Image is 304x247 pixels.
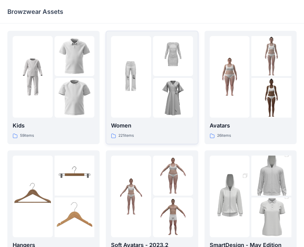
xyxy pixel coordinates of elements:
img: folder 2 [251,145,291,205]
img: folder 1 [13,176,53,217]
img: folder 1 [210,57,250,97]
a: folder 1folder 2folder 3Women221items [106,31,198,144]
p: Women [111,121,193,130]
img: folder 3 [251,187,291,247]
img: folder 2 [251,36,291,76]
img: folder 2 [55,156,95,196]
p: Browzwear Assets [7,7,63,16]
img: folder 3 [153,197,193,237]
img: folder 2 [153,156,193,196]
img: folder 2 [55,36,95,76]
img: folder 2 [153,36,193,76]
p: 26 items [217,132,231,139]
img: folder 3 [153,78,193,118]
img: folder 1 [210,166,250,226]
p: 59 items [20,132,34,139]
p: Avatars [210,121,291,130]
p: Kids [13,121,94,130]
a: folder 1folder 2folder 3Kids59items [7,31,100,144]
img: folder 1 [111,57,151,97]
img: folder 1 [111,176,151,217]
img: folder 3 [55,78,95,118]
a: folder 1folder 2folder 3Avatars26items [204,31,297,144]
img: folder 3 [251,78,291,118]
p: 221 items [118,132,134,139]
img: folder 1 [13,57,53,97]
img: folder 3 [55,197,95,237]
